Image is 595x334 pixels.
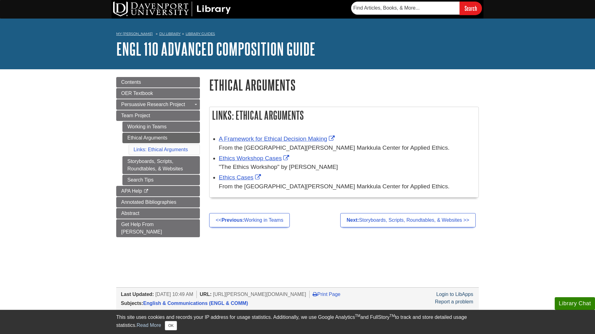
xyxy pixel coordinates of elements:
a: Contents [116,77,200,88]
span: Contents [121,79,141,85]
a: Ethical Arguments [122,133,200,143]
a: Get Help From [PERSON_NAME] [116,219,200,237]
a: APA Help [116,186,200,196]
a: Search Tips [122,175,200,185]
input: Search [460,2,482,15]
h1: Ethical Arguments [209,77,479,93]
a: DU Library [159,32,181,36]
a: Next:Storyboards, Scripts, Roundtables, & Websites >> [340,213,476,227]
input: Find Articles, Books, & More... [351,2,460,15]
a: Report a problem [435,299,473,304]
a: Storyboards, Scripts, Roundtables, & Websites [122,156,200,174]
span: Get Help From [PERSON_NAME] [121,222,162,234]
a: Print Page [313,292,341,297]
nav: breadcrumb [116,30,479,40]
span: Last Updated: [121,292,154,297]
div: This site uses cookies and records your IP address for usage statistics. Additionally, we use Goo... [116,314,479,330]
span: Subjects: [121,301,143,306]
span: Abstract [121,211,139,216]
i: Print Page [313,292,317,297]
div: From the [GEOGRAPHIC_DATA][PERSON_NAME] Markkula Center for Applied Ethics. [219,182,475,191]
a: Working in Teams [122,122,200,132]
button: Close [165,321,177,330]
a: OER Textbook [116,88,200,99]
a: Abstract [116,208,200,219]
form: Searches DU Library's articles, books, and more [351,2,482,15]
span: OER Textbook [121,91,153,96]
a: Library Guides [186,32,215,36]
a: Links: Ethical Arguments [134,147,188,152]
sup: TM [390,314,395,318]
a: Annotated Bibliographies [116,197,200,208]
span: [DATE] 10:49 AM [155,292,193,297]
a: Link opens in new window [219,155,291,161]
h2: Links: Ethical Arguments [209,107,478,123]
span: URL: [200,292,212,297]
sup: TM [355,314,360,318]
a: Read More [137,323,161,328]
i: This link opens in a new window [143,189,149,193]
button: Library Chat [555,297,595,310]
strong: Previous: [222,217,244,223]
a: Persuasive Research Project [116,99,200,110]
a: My [PERSON_NAME] [116,31,153,36]
div: "The Ethics Workshop" by [PERSON_NAME] [219,163,475,172]
a: English & Communications (ENGL & COMM) [143,301,248,306]
img: DU Library [113,2,231,16]
a: Team Project [116,110,200,121]
span: Team Project [121,113,150,118]
a: Link opens in new window [219,135,336,142]
span: APA Help [121,188,142,194]
a: ENGL 110 Advanced Composition Guide [116,39,315,58]
span: [URL][PERSON_NAME][DOMAIN_NAME] [213,292,306,297]
strong: Next: [347,217,359,223]
a: <<Previous:Working in Teams [209,213,290,227]
div: Guide Page Menu [116,77,200,237]
div: From the [GEOGRAPHIC_DATA][PERSON_NAME] Markkula Center for Applied Ethics. [219,143,475,152]
span: Persuasive Research Project [121,102,185,107]
a: Login to LibApps [436,292,473,297]
span: Annotated Bibliographies [121,199,176,205]
a: Link opens in new window [219,174,262,181]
